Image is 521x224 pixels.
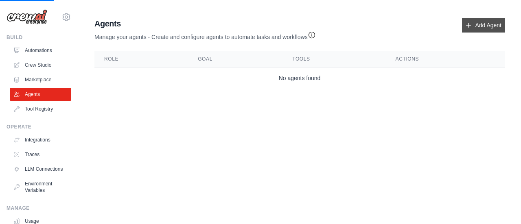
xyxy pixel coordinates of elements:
a: Automations [10,44,71,57]
div: Build [7,34,71,41]
a: Tool Registry [10,102,71,115]
div: Manage [7,205,71,211]
td: No agents found [94,67,505,89]
h2: Agents [94,18,316,29]
th: Actions [386,51,505,67]
a: LLM Connections [10,163,71,176]
a: Marketplace [10,73,71,86]
p: Manage your agents - Create and configure agents to automate tasks and workflows [94,29,316,41]
a: Add Agent [462,18,505,33]
a: Crew Studio [10,59,71,72]
th: Tools [282,51,385,67]
a: Environment Variables [10,177,71,197]
a: Agents [10,88,71,101]
a: Traces [10,148,71,161]
th: Goal [188,51,282,67]
img: Logo [7,9,47,25]
a: Integrations [10,133,71,146]
div: Operate [7,124,71,130]
th: Role [94,51,188,67]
